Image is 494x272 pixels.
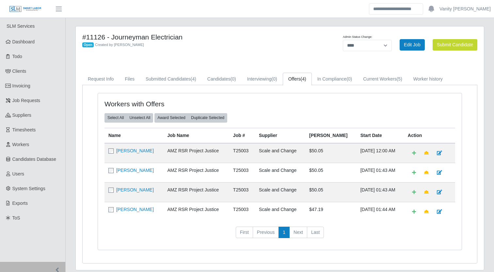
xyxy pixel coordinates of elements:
[12,157,56,162] span: Candidates Database
[305,128,357,143] th: [PERSON_NAME]
[163,182,229,202] td: AMZ RSR Project Justice
[305,202,357,221] td: $47.19
[163,163,229,182] td: AMZ RSR Project Justice
[104,227,455,244] nav: pagination
[163,202,229,221] td: AMZ RSR Project Justice
[272,76,277,82] span: (0)
[408,147,420,159] a: Add Default Cost Code
[104,113,127,122] button: Select All
[82,42,94,48] span: Open
[400,39,425,51] a: Edit Job
[305,143,357,163] td: $50.05
[12,201,28,206] span: Exports
[191,76,196,82] span: (4)
[229,143,255,163] td: T25003
[408,73,448,85] a: Worker history
[154,113,227,122] div: bulk actions
[420,167,433,178] a: Make Team Lead
[12,98,40,103] span: Job Requests
[369,3,423,15] input: Search
[433,39,477,51] button: Submit Candidate
[12,39,35,44] span: Dashboard
[229,163,255,182] td: T25003
[408,187,420,198] a: Add Default Cost Code
[301,76,306,82] span: (4)
[116,207,154,212] a: [PERSON_NAME]
[255,128,305,143] th: Supplier
[202,73,242,85] a: Candidates
[420,147,433,159] a: Make Team Lead
[305,163,357,182] td: $50.05
[12,142,29,147] span: Workers
[408,206,420,218] a: Add Default Cost Code
[12,171,24,176] span: Users
[163,143,229,163] td: AMZ RSR Project Justice
[255,143,305,163] td: Scale and Change
[12,215,20,220] span: ToS
[242,73,283,85] a: Interviewing
[346,76,352,82] span: (0)
[357,143,404,163] td: [DATE] 12:00 AM
[229,182,255,202] td: T25003
[116,187,154,192] a: [PERSON_NAME]
[439,6,491,12] a: Vanity [PERSON_NAME]
[12,127,36,132] span: Timesheets
[283,73,312,85] a: Offers
[397,76,402,82] span: (5)
[279,227,290,238] a: 1
[163,128,229,143] th: Job Name
[12,186,45,191] span: System Settings
[420,206,433,218] a: Make Team Lead
[343,35,372,39] label: Admin Status Change:
[82,73,119,85] a: Request Info
[82,33,309,41] h4: #11126 - Journeyman Electrician
[229,202,255,221] td: T25003
[7,23,35,29] span: SLM Services
[312,73,358,85] a: In Compliance
[357,202,404,221] td: [DATE] 01:44 AM
[12,83,30,88] span: Invoicing
[116,168,154,173] a: [PERSON_NAME]
[12,68,26,74] span: Clients
[9,6,42,13] img: SLM Logo
[357,163,404,182] td: [DATE] 01:43 AM
[140,73,202,85] a: Submitted Candidates
[119,73,140,85] a: Files
[255,163,305,182] td: Scale and Change
[116,148,154,153] a: [PERSON_NAME]
[255,182,305,202] td: Scale and Change
[104,113,153,122] div: bulk actions
[104,128,163,143] th: Name
[358,73,408,85] a: Current Workers
[104,100,245,108] h4: Workers with Offers
[229,128,255,143] th: Job #
[126,113,153,122] button: Unselect All
[231,76,236,82] span: (0)
[12,54,22,59] span: Todo
[154,113,188,122] button: Award Selected
[408,167,420,178] a: Add Default Cost Code
[188,113,227,122] button: Duplicate Selected
[404,128,455,143] th: Action
[357,182,404,202] td: [DATE] 01:43 AM
[305,182,357,202] td: $50.05
[357,128,404,143] th: Start Date
[420,187,433,198] a: Make Team Lead
[12,113,31,118] span: Suppliers
[95,43,144,47] span: Created by [PERSON_NAME]
[255,202,305,221] td: Scale and Change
